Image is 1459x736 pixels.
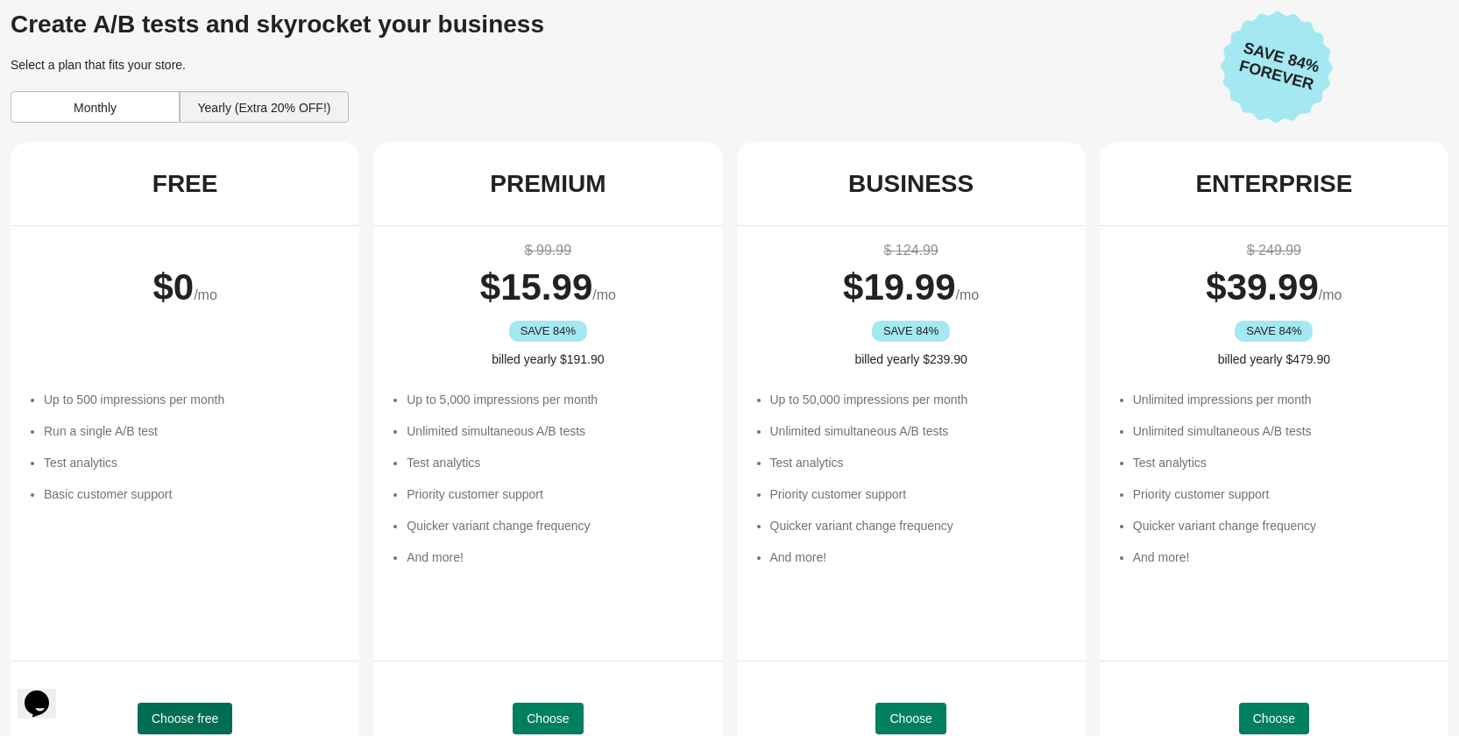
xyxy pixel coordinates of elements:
li: And more! [770,548,1068,566]
div: $ 249.99 [1117,240,1431,261]
li: Priority customer support [407,485,705,503]
iframe: chat widget [18,666,74,718]
li: Unlimited simultaneous A/B tests [770,422,1068,440]
div: $ 99.99 [391,240,705,261]
div: PREMIUM [490,170,606,198]
span: /mo [956,287,980,302]
div: SAVE 84% [1235,321,1313,342]
button: Choose [875,703,946,734]
li: Test analytics [44,454,342,471]
span: $ 0 [152,266,194,308]
li: Priority customer support [1133,485,1431,503]
li: And more! [1133,548,1431,566]
div: Monthly [11,91,180,123]
div: ENTERPRISE [1195,170,1352,198]
span: Save 84% Forever [1225,36,1332,97]
div: SAVE 84% [872,321,950,342]
button: Choose free [138,703,232,734]
span: /mo [592,287,616,302]
button: Choose [513,703,583,734]
span: /mo [1319,287,1342,302]
li: And more! [407,548,705,566]
li: Test analytics [1133,454,1431,471]
span: Choose [1253,711,1295,725]
div: SAVE 84% [509,321,587,342]
span: Choose [527,711,569,725]
li: Up to 500 impressions per month [44,391,342,408]
li: Unlimited simultaneous A/B tests [407,422,705,440]
li: Unlimited simultaneous A/B tests [1133,422,1431,440]
button: Choose [1239,703,1309,734]
div: Select a plan that fits your store. [11,56,1207,74]
li: Run a single A/B test [44,422,342,440]
li: Unlimited impressions per month [1133,391,1431,408]
div: billed yearly $239.90 [754,350,1068,368]
li: Test analytics [407,454,705,471]
span: /mo [194,287,217,302]
li: Up to 5,000 impressions per month [407,391,705,408]
span: $ 39.99 [1206,266,1318,308]
li: Quicker variant change frequency [770,517,1068,534]
li: Test analytics [770,454,1068,471]
div: $ 124.99 [754,240,1068,261]
img: Save 84% Forever [1221,11,1333,124]
span: $ 19.99 [843,266,955,308]
li: Quicker variant change frequency [407,517,705,534]
div: Yearly (Extra 20% OFF!) [180,91,349,123]
li: Up to 50,000 impressions per month [770,391,1068,408]
span: Choose free [152,711,218,725]
li: Quicker variant change frequency [1133,517,1431,534]
span: Choose [889,711,931,725]
li: Priority customer support [770,485,1068,503]
span: $ 15.99 [480,266,592,308]
div: BUSINESS [848,170,974,198]
div: FREE [152,170,218,198]
li: Basic customer support [44,485,342,503]
div: Create A/B tests and skyrocket your business [11,11,1207,39]
div: billed yearly $479.90 [1117,350,1431,368]
div: billed yearly $191.90 [391,350,705,368]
